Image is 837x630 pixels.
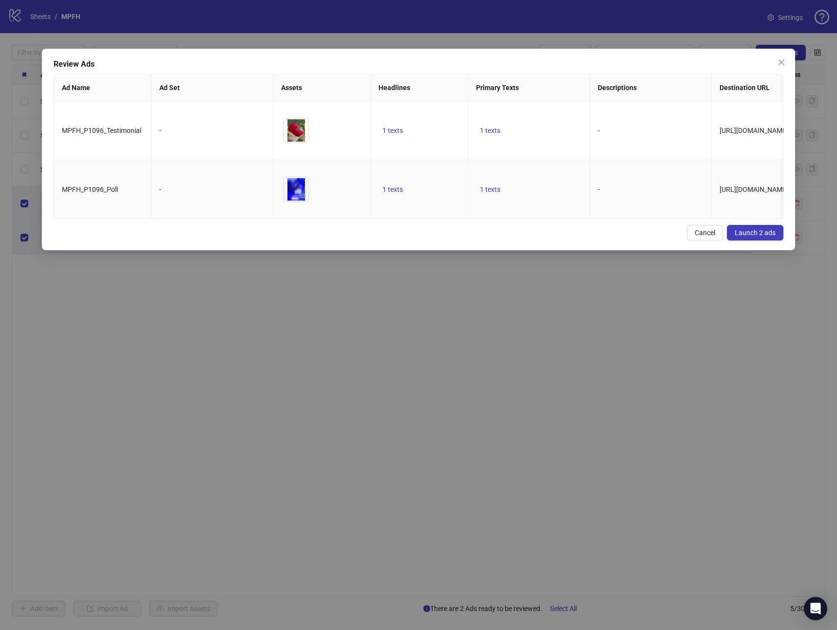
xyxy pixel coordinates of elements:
button: Cancel [687,225,723,241]
button: Launch 2 ads [727,225,783,241]
img: Asset 1 [284,177,308,202]
div: Open Intercom Messenger [804,597,827,620]
span: 1 texts [480,127,500,134]
button: Preview [297,190,308,202]
th: Ad Set [152,74,273,101]
th: Assets [273,74,371,101]
th: Primary Texts [468,74,590,101]
button: 1 texts [379,125,407,136]
span: eye [299,192,306,199]
div: Review Ads [54,58,783,70]
span: MPFH_P1096_Poll [62,185,118,193]
span: close [778,58,785,66]
div: - [159,184,265,195]
button: Preview [297,131,308,143]
span: Launch 2 ads [735,229,776,237]
span: [URL][DOMAIN_NAME] [720,185,788,193]
th: Ad Name [54,74,152,101]
span: - [598,127,600,134]
img: Asset 1 [284,118,308,143]
span: Cancel [695,229,715,237]
th: Descriptions [590,74,712,101]
span: - [598,185,600,193]
span: [URL][DOMAIN_NAME] [720,127,788,134]
button: 1 texts [379,184,407,195]
th: Headlines [371,74,468,101]
span: 1 texts [382,127,403,134]
button: Close [774,55,789,70]
span: MPFH_P1096_Testimonial [62,127,141,134]
span: eye [299,133,306,140]
button: 1 texts [476,184,504,195]
span: 1 texts [480,185,500,193]
div: - [159,125,265,136]
button: 1 texts [476,125,504,136]
span: 1 texts [382,185,403,193]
